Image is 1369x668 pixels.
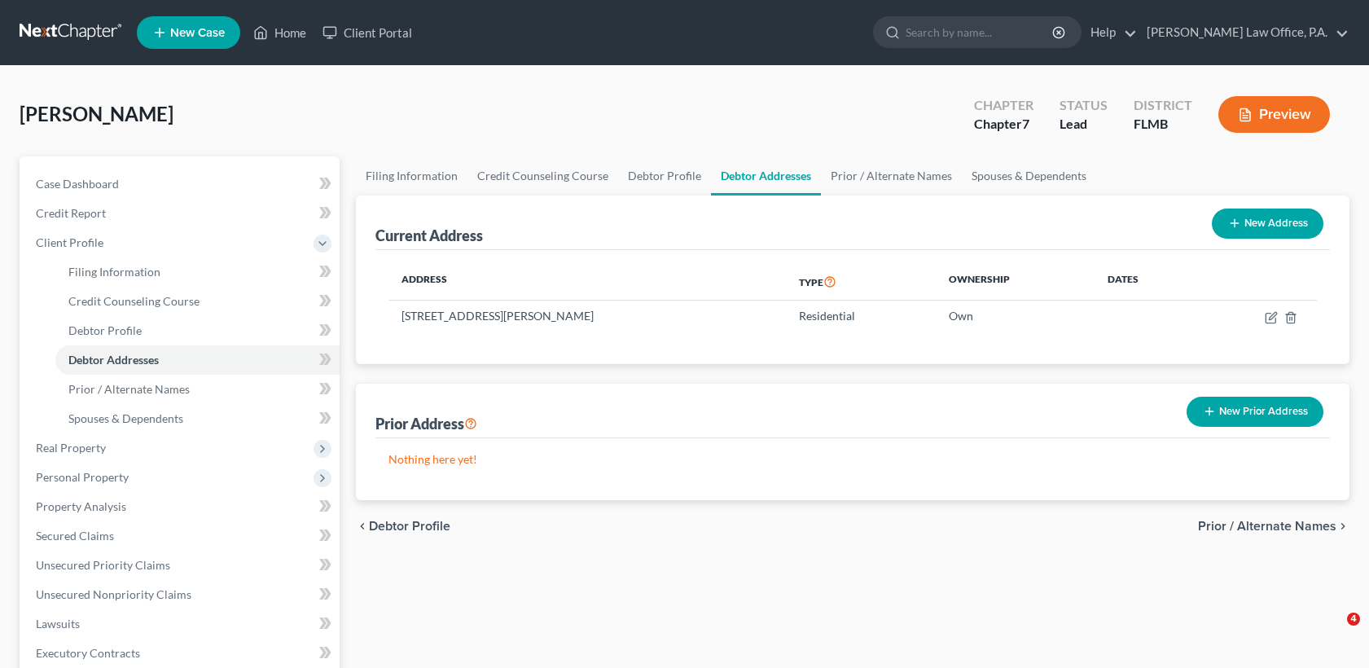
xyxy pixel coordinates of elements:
[375,226,483,245] div: Current Address
[68,265,160,279] span: Filing Information
[170,27,225,39] span: New Case
[1314,613,1353,652] iframe: Intercom live chat
[68,411,183,425] span: Spouses & Dependents
[1347,613,1360,626] span: 4
[1218,96,1330,133] button: Preview
[245,18,314,47] a: Home
[711,156,821,196] a: Debtor Addresses
[23,492,340,521] a: Property Analysis
[962,156,1096,196] a: Spouses & Dependents
[786,263,936,301] th: Type
[20,102,173,125] span: [PERSON_NAME]
[36,529,114,543] span: Secured Claims
[936,301,1095,332] td: Own
[55,404,340,433] a: Spouses & Dependents
[388,301,786,332] td: [STREET_ADDRESS][PERSON_NAME]
[356,520,369,533] i: chevron_left
[974,96,1033,115] div: Chapter
[23,609,340,639] a: Lawsuits
[23,639,340,668] a: Executory Contracts
[974,115,1033,134] div: Chapter
[36,441,106,455] span: Real Property
[1134,96,1192,115] div: District
[388,263,786,301] th: Address
[36,617,80,631] span: Lawsuits
[23,521,340,551] a: Secured Claims
[388,451,1317,468] p: Nothing here yet!
[36,206,106,220] span: Credit Report
[1336,520,1349,533] i: chevron_right
[1060,115,1108,134] div: Lead
[1060,96,1108,115] div: Status
[36,558,170,572] span: Unsecured Priority Claims
[36,470,129,484] span: Personal Property
[375,414,477,433] div: Prior Address
[1198,520,1336,533] span: Prior / Alternate Names
[68,382,190,396] span: Prior / Alternate Names
[1082,18,1137,47] a: Help
[1022,116,1029,131] span: 7
[314,18,420,47] a: Client Portal
[1198,520,1349,533] button: Prior / Alternate Names chevron_right
[1134,115,1192,134] div: FLMB
[36,646,140,660] span: Executory Contracts
[68,323,142,337] span: Debtor Profile
[55,345,340,375] a: Debtor Addresses
[356,156,467,196] a: Filing Information
[821,156,962,196] a: Prior / Alternate Names
[1095,263,1198,301] th: Dates
[1187,397,1323,427] button: New Prior Address
[356,520,450,533] button: chevron_left Debtor Profile
[55,257,340,287] a: Filing Information
[36,587,191,601] span: Unsecured Nonpriority Claims
[618,156,711,196] a: Debtor Profile
[23,169,340,199] a: Case Dashboard
[68,294,200,308] span: Credit Counseling Course
[36,177,119,191] span: Case Dashboard
[36,499,126,513] span: Property Analysis
[1139,18,1349,47] a: [PERSON_NAME] Law Office, P.A.
[55,375,340,404] a: Prior / Alternate Names
[23,199,340,228] a: Credit Report
[23,580,340,609] a: Unsecured Nonpriority Claims
[369,520,450,533] span: Debtor Profile
[68,353,159,367] span: Debtor Addresses
[936,263,1095,301] th: Ownership
[55,316,340,345] a: Debtor Profile
[23,551,340,580] a: Unsecured Priority Claims
[906,17,1055,47] input: Search by name...
[467,156,618,196] a: Credit Counseling Course
[36,235,103,249] span: Client Profile
[55,287,340,316] a: Credit Counseling Course
[1212,209,1323,239] button: New Address
[786,301,936,332] td: Residential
